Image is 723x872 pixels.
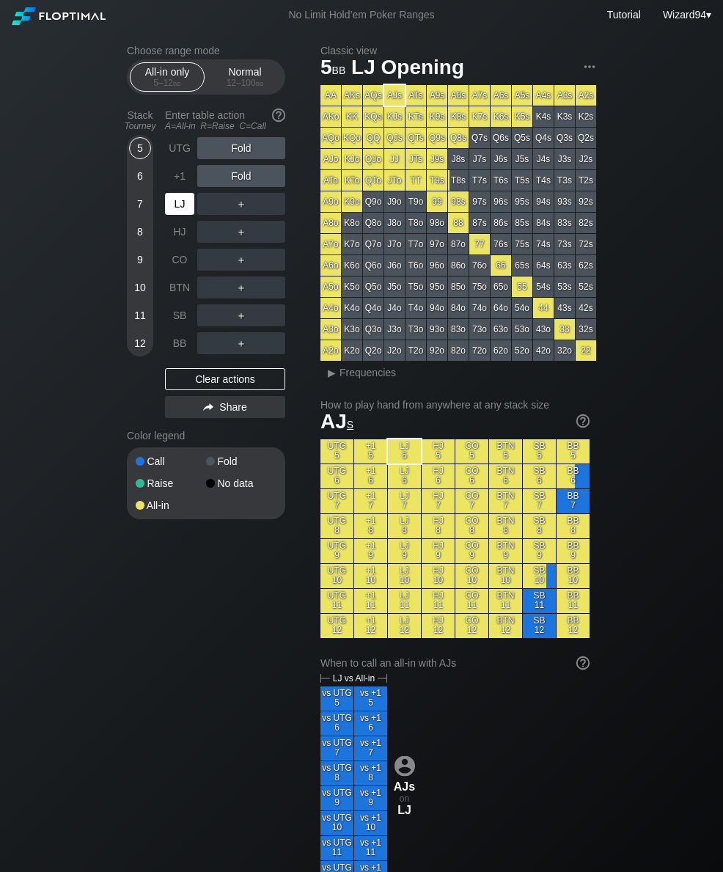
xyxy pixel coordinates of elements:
[165,165,194,187] div: +1
[576,213,596,233] div: 82s
[554,298,575,318] div: 43s
[554,213,575,233] div: 83s
[512,298,532,318] div: 54o
[388,439,421,464] div: LJ 5
[129,332,151,354] div: 12
[512,191,532,212] div: 95s
[363,340,383,361] div: Q2o
[384,234,405,254] div: J7o
[448,128,469,148] div: Q8s
[129,276,151,298] div: 10
[533,340,554,361] div: 42o
[320,614,353,638] div: UTG 12
[489,614,522,638] div: BTN 12
[554,276,575,297] div: 53s
[405,106,426,127] div: KTs
[127,45,285,56] h2: Choose range mode
[363,128,383,148] div: QQ
[469,213,490,233] div: 87s
[491,255,511,276] div: 66
[557,514,590,538] div: BB 8
[384,149,405,169] div: JJ
[271,107,287,123] img: help.32db89a4.svg
[469,170,490,191] div: T7s
[489,489,522,513] div: BTN 7
[354,614,387,638] div: +1 12
[320,340,341,361] div: A2o
[347,415,353,431] span: s
[448,340,469,361] div: 82o
[533,85,554,106] div: A4s
[384,340,405,361] div: J2o
[576,149,596,169] div: J2s
[342,255,362,276] div: K6o
[388,539,421,563] div: LJ 9
[469,276,490,297] div: 75o
[576,170,596,191] div: T2s
[354,539,387,563] div: +1 9
[394,755,415,776] img: icon-avatar.b40e07d9.svg
[320,234,341,254] div: A7o
[320,298,341,318] div: A4o
[354,439,387,464] div: +1 5
[165,249,194,271] div: CO
[173,78,181,88] span: bb
[388,589,421,613] div: LJ 11
[491,298,511,318] div: 64o
[575,655,591,671] img: help.32db89a4.svg
[554,255,575,276] div: 63s
[12,7,106,25] img: Floptimal logo
[427,128,447,148] div: Q9s
[533,234,554,254] div: 74s
[533,128,554,148] div: Q4s
[448,106,469,127] div: K8s
[469,106,490,127] div: K7s
[129,193,151,215] div: 7
[320,489,353,513] div: UTG 7
[320,191,341,212] div: A9o
[197,221,285,243] div: ＋
[469,149,490,169] div: J7s
[576,191,596,212] div: 92s
[388,464,421,488] div: LJ 6
[165,332,194,354] div: BB
[448,191,469,212] div: 98s
[554,149,575,169] div: J3s
[197,193,285,215] div: ＋
[422,514,455,538] div: HJ 8
[557,564,590,588] div: BB 10
[384,191,405,212] div: J9o
[489,539,522,563] div: BTN 9
[384,298,405,318] div: J4o
[266,9,456,24] div: No Limit Hold’em Poker Ranges
[489,464,522,488] div: BTN 6
[491,276,511,297] div: 65o
[256,78,264,88] span: bb
[659,7,713,23] div: ▾
[427,170,447,191] div: T9s
[512,128,532,148] div: Q5s
[136,456,206,466] div: Call
[363,191,383,212] div: Q9o
[363,213,383,233] div: Q8o
[363,298,383,318] div: Q4o
[512,234,532,254] div: 75s
[342,213,362,233] div: K8o
[129,249,151,271] div: 9
[320,106,341,127] div: AKo
[427,149,447,169] div: J9s
[512,149,532,169] div: J5s
[422,614,455,638] div: HJ 12
[469,128,490,148] div: Q7s
[427,191,447,212] div: 99
[388,489,421,513] div: LJ 7
[576,85,596,106] div: A2s
[469,298,490,318] div: 74o
[340,367,396,378] span: Frequencies
[491,128,511,148] div: Q6s
[427,106,447,127] div: K9s
[405,340,426,361] div: T2o
[491,191,511,212] div: 96s
[523,564,556,588] div: SB 10
[533,149,554,169] div: J4s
